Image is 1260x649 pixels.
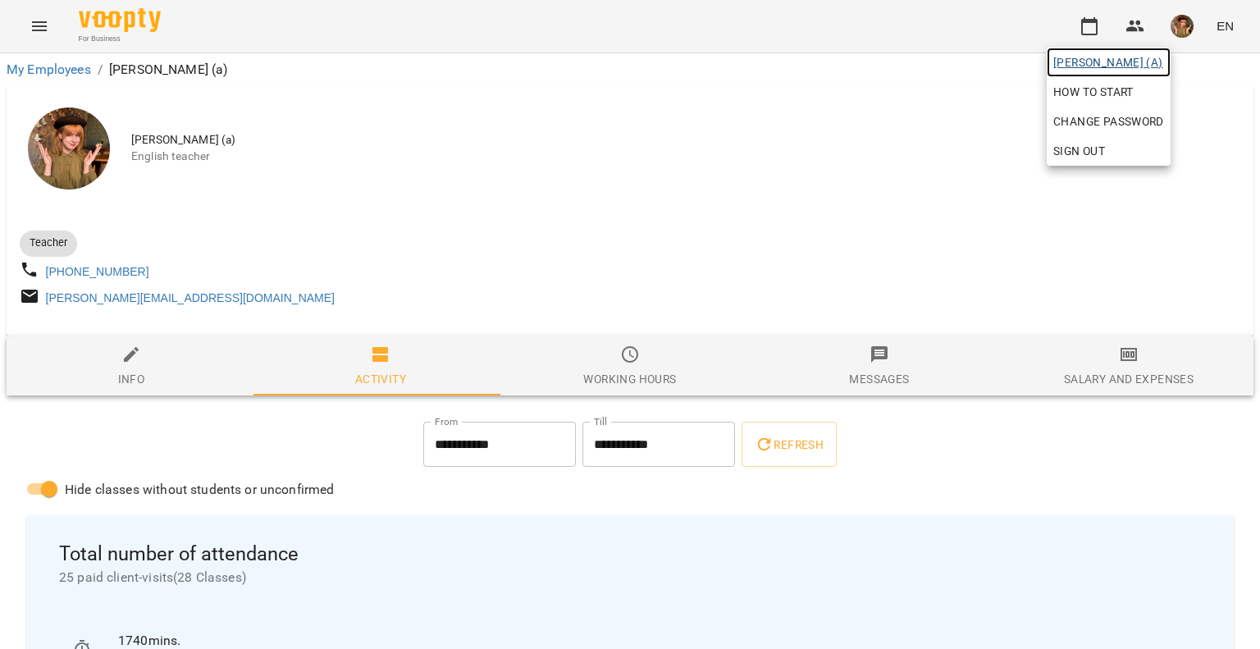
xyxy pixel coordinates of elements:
span: [PERSON_NAME] (а) [1053,53,1164,72]
button: Sign Out [1047,136,1171,166]
span: Sign Out [1053,141,1105,161]
a: How to start [1047,77,1140,107]
span: Change Password [1053,112,1164,131]
span: How to start [1053,82,1134,102]
a: Change Password [1047,107,1171,136]
a: [PERSON_NAME] (а) [1047,48,1171,77]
